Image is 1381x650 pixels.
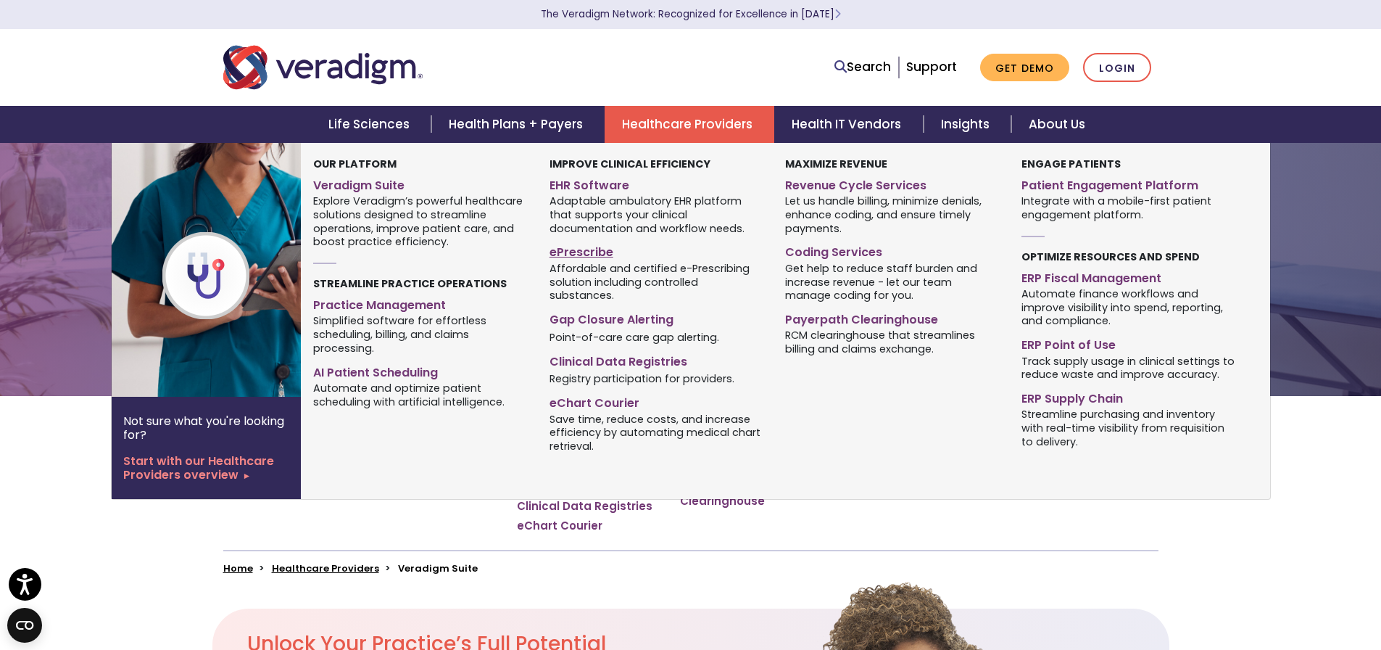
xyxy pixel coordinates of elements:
[223,44,423,91] img: Veradigm logo
[834,7,841,21] span: Learn More
[272,561,379,575] a: Healthcare Providers
[1092,154,1364,633] iframe: Drift Chat Widget
[834,57,891,77] a: Search
[550,194,763,236] span: Adaptable ambulatory EHR platform that supports your clinical documentation and workflow needs.
[517,519,602,533] a: eChart Courier
[785,307,999,328] a: Payerpath Clearinghouse
[550,349,763,370] a: Clinical Data Registries
[550,173,763,194] a: EHR Software
[1011,106,1103,143] a: About Us
[313,360,527,381] a: AI Patient Scheduling
[550,371,734,386] span: Registry participation for providers.
[550,411,763,453] span: Save time, reduce costs, and increase efficiency by automating medical chart retrieval.
[774,106,923,143] a: Health IT Vendors
[1021,194,1235,222] span: Integrate with a mobile-first patient engagement platform.
[123,454,289,482] a: Start with our Healthcare Providers overview
[785,157,887,171] strong: Maximize Revenue
[223,561,253,575] a: Home
[605,106,774,143] a: Healthcare Providers
[980,54,1069,82] a: Get Demo
[112,143,345,397] img: Healthcare Provider
[924,106,1011,143] a: Insights
[785,173,999,194] a: Revenue Cycle Services
[1021,407,1235,449] span: Streamline purchasing and inventory with real-time visibility from requisition to delivery.
[123,414,289,442] p: Not sure what you're looking for?
[1021,250,1200,264] strong: Optimize Resources and Spend
[1083,53,1151,83] a: Login
[1021,332,1235,353] a: ERP Point of Use
[1021,157,1121,171] strong: Engage Patients
[550,239,763,260] a: ePrescribe
[517,499,652,514] a: Clinical Data Registries
[1021,286,1235,328] span: Automate finance workflows and improve visibility into spend, reporting, and compliance.
[550,260,763,303] span: Affordable and certified e-Prescribing solution including controlled substances.
[313,292,527,313] a: Practice Management
[550,390,763,411] a: eChart Courier
[313,157,397,171] strong: Our Platform
[7,608,42,643] button: Open CMP widget
[785,260,999,303] span: Get help to reduce staff burden and increase revenue - let our team manage coding for you.
[1021,353,1235,382] span: Track supply usage in clinical settings to reduce waste and improve accuracy.
[680,480,807,509] a: Payerpath Clearinghouse
[1021,386,1235,407] a: ERP Supply Chain
[1021,266,1235,287] a: ERP Fiscal Management
[785,239,999,260] a: Coding Services
[550,307,763,328] a: Gap Closure Alerting
[313,313,527,355] span: Simplified software for effortless scheduling, billing, and claims processing.
[311,106,431,143] a: Life Sciences
[1021,173,1235,194] a: Patient Engagement Platform
[313,276,507,291] strong: Streamline Practice Operations
[785,328,999,356] span: RCM clearinghouse that streamlines billing and claims exchange.
[313,173,527,194] a: Veradigm Suite
[313,380,527,408] span: Automate and optimize patient scheduling with artificial intelligence.
[431,106,605,143] a: Health Plans + Payers
[785,194,999,236] span: Let us handle billing, minimize denials, enhance coding, and ensure timely payments.
[313,194,527,249] span: Explore Veradigm’s powerful healthcare solutions designed to streamline operations, improve patie...
[541,7,841,21] a: The Veradigm Network: Recognized for Excellence in [DATE]Learn More
[550,329,719,344] span: Point-of-care care gap alerting.
[550,157,710,171] strong: Improve Clinical Efficiency
[906,58,957,75] a: Support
